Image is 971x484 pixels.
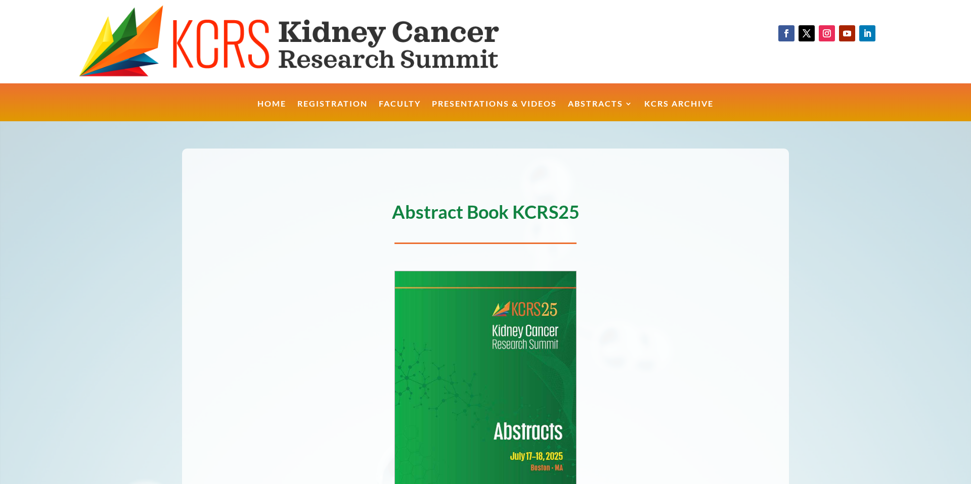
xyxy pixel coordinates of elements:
a: Home [257,100,286,122]
a: Follow on Youtube [839,25,855,41]
a: Follow on Facebook [778,25,795,41]
a: Follow on Instagram [819,25,835,41]
a: KCRS Archive [644,100,714,122]
a: Abstracts [568,100,633,122]
h1: Abstract Book KCRS25 [182,203,789,226]
a: Presentations & Videos [432,100,557,122]
a: Faculty [379,100,421,122]
a: Registration [297,100,368,122]
a: Follow on X [799,25,815,41]
img: KCRS generic logo wide [79,5,551,78]
a: Follow on LinkedIn [859,25,875,41]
